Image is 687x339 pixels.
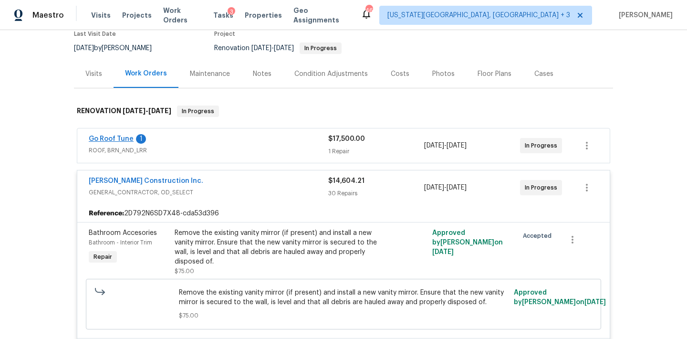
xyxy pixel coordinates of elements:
span: Tasks [213,12,233,19]
div: 2D792N6SD7X48-cda53d396 [77,205,610,222]
span: [DATE] [447,142,467,149]
div: Work Orders [125,69,167,78]
span: [US_STATE][GEOGRAPHIC_DATA], [GEOGRAPHIC_DATA] + 3 [387,11,570,20]
span: - [424,141,467,150]
span: [DATE] [584,299,606,306]
span: Visits [91,11,111,20]
span: Work Orders [163,6,202,25]
span: $75.00 [179,311,509,320]
span: Approved by [PERSON_NAME] on [514,289,606,306]
span: [DATE] [148,107,171,114]
span: Properties [245,11,282,20]
span: $17,500.00 [328,136,365,142]
div: by [PERSON_NAME] [74,42,163,54]
div: Costs [391,69,409,79]
span: Approved by [PERSON_NAME] on [432,230,503,255]
span: [PERSON_NAME] [615,11,673,20]
h6: RENOVATION [77,106,171,117]
span: Renovation [214,45,342,52]
b: Reference: [89,209,124,218]
div: RENOVATION [DATE]-[DATE]In Progress [74,96,613,127]
span: [DATE] [424,142,444,149]
span: [DATE] [123,107,146,114]
div: Remove the existing vanity mirror (if present) and install a new vanity mirror. Ensure that the n... [175,228,384,266]
span: In Progress [301,45,341,51]
div: Notes [253,69,271,79]
span: Last Visit Date [74,31,116,37]
span: [DATE] [274,45,294,52]
span: [DATE] [424,184,444,191]
span: - [123,107,171,114]
span: [DATE] [251,45,271,52]
div: Floor Plans [478,69,511,79]
span: Bathroom - Interior Trim [89,240,152,245]
div: Photos [432,69,455,79]
span: Bathroom Accesories [89,230,157,236]
div: 46 [365,6,372,15]
span: - [424,183,467,192]
span: In Progress [178,106,218,116]
div: Condition Adjustments [294,69,368,79]
span: Repair [90,252,116,262]
div: 3 [228,7,235,17]
span: Projects [122,11,152,20]
div: 1 [136,134,146,144]
div: 30 Repairs [328,189,424,198]
a: Go Roof Tune [89,136,134,142]
div: Maintenance [190,69,230,79]
span: Geo Assignments [293,6,349,25]
span: Remove the existing vanity mirror (if present) and install a new vanity mirror. Ensure that the n... [179,288,509,307]
span: [DATE] [432,249,454,255]
span: [DATE] [447,184,467,191]
span: Maestro [32,11,64,20]
div: Cases [534,69,553,79]
span: $75.00 [175,268,194,274]
span: Accepted [523,231,555,241]
div: 1 Repair [328,147,424,156]
span: - [251,45,294,52]
span: $14,604.21 [328,178,364,184]
div: Visits [85,69,102,79]
span: GENERAL_CONTRACTOR, OD_SELECT [89,188,328,197]
span: In Progress [525,183,561,192]
span: In Progress [525,141,561,150]
span: ROOF, BRN_AND_LRR [89,146,328,155]
span: Project [214,31,235,37]
a: [PERSON_NAME] Construction Inc. [89,178,203,184]
span: [DATE] [74,45,94,52]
